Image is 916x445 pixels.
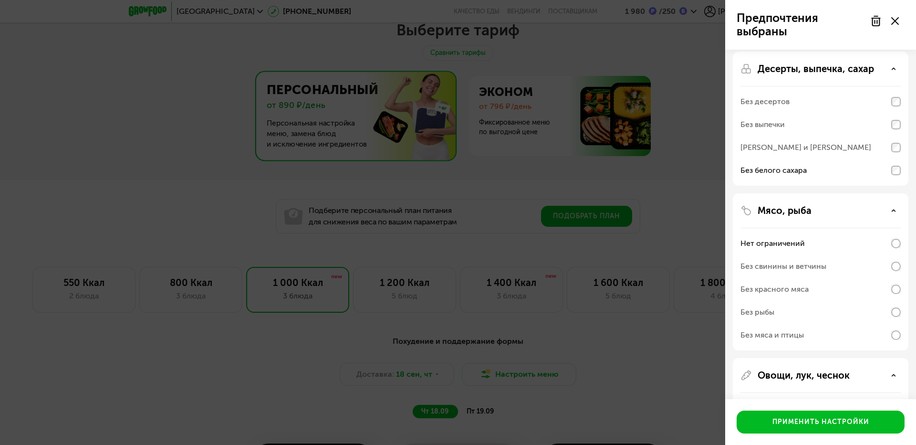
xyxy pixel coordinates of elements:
[740,96,790,107] div: Без десертов
[740,119,785,130] div: Без выпечки
[740,238,805,249] div: Нет ограничений
[740,261,826,272] div: Без свинины и ветчины
[740,165,807,176] div: Без белого сахара
[740,142,871,153] div: [PERSON_NAME] и [PERSON_NAME]
[758,370,850,381] p: Овощи, лук, чеснок
[740,284,809,295] div: Без красного мяса
[740,307,774,318] div: Без рыбы
[737,411,905,434] button: Применить настройки
[758,205,812,216] p: Мясо, рыба
[740,329,804,341] div: Без мяса и птицы
[737,11,864,38] p: Предпочтения выбраны
[758,63,874,74] p: Десерты, выпечка, сахар
[772,417,869,427] div: Применить настройки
